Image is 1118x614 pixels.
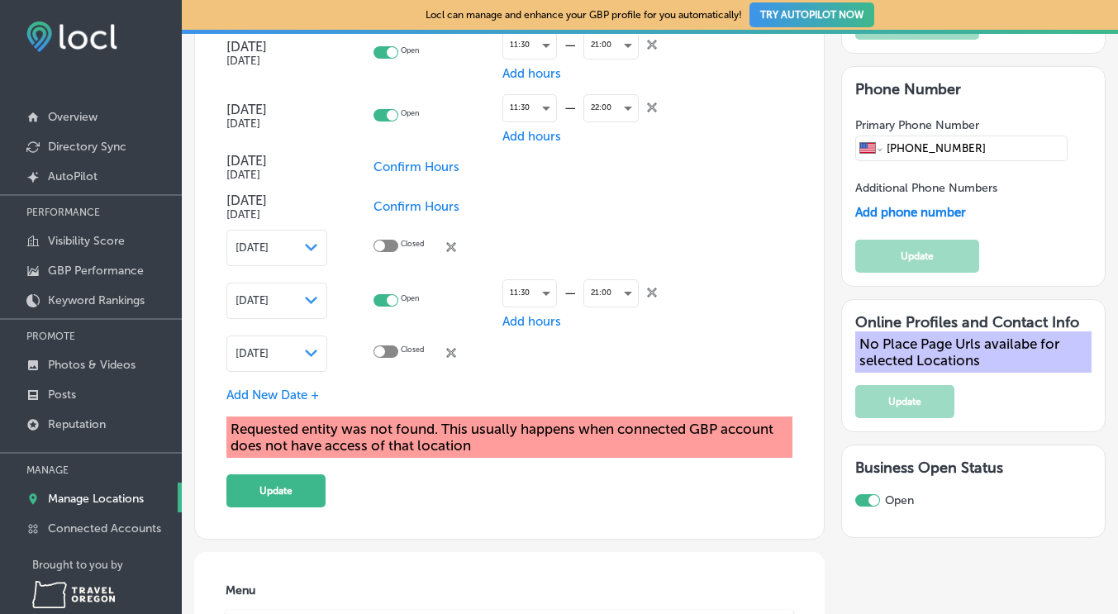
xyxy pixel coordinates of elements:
span: Add hours [502,66,561,81]
p: Connected Accounts [48,521,161,535]
p: Open [401,109,419,121]
div: 11:30 [503,97,556,119]
div: — [557,285,583,301]
label: Additional Phone Numbers [855,181,997,195]
button: Update [226,474,326,507]
div: Requested entity was not found. This usually happens when connected GBP account does not have acc... [226,416,792,458]
h4: [DATE] [226,193,327,208]
span: [DATE] [235,241,269,254]
div: No Place Page Urls availabe for selected Locations [855,331,1092,373]
p: Closed [401,345,424,361]
div: 22:00 [584,97,638,119]
span: Add hours [502,129,561,144]
span: Add hours [502,314,561,329]
img: fda3e92497d09a02dc62c9cd864e3231.png [26,21,117,52]
span: [DATE] [235,347,269,359]
p: Directory Sync [48,140,126,154]
span: Add phone number [855,205,966,220]
button: Update [855,240,979,273]
p: Closed [401,240,424,255]
div: 11:30 [503,34,556,56]
h4: [DATE] [226,39,327,55]
p: Manage Locations [48,492,144,506]
p: Overview [48,110,98,124]
h3: Phone Number [855,80,1092,98]
label: Primary Phone Number [855,118,979,132]
span: Confirm Hours [373,159,459,174]
p: Visibility Score [48,234,125,248]
h5: [DATE] [226,55,327,67]
div: 21:00 [584,282,638,304]
div: 11:30 [503,282,556,304]
p: Open [401,294,419,307]
p: Photos & Videos [48,358,136,372]
div: — [557,100,583,116]
p: Reputation [48,417,106,431]
h3: Business Open Status [855,459,1092,477]
span: Add New Date + [226,388,319,402]
span: [DATE] [235,294,269,307]
input: Phone number [885,136,1063,160]
button: TRY AUTOPILOT NOW [749,2,874,27]
h3: Online Profiles and Contact Info [855,313,1092,331]
button: Update [855,385,954,418]
label: Open [885,493,914,507]
h5: [DATE] [226,169,327,181]
div: 21:00 [584,34,638,56]
span: Confirm Hours [373,199,459,214]
h4: [DATE] [226,153,327,169]
div: — [557,37,583,53]
p: Keyword Rankings [48,293,145,307]
p: Open [401,46,419,59]
p: AutoPilot [48,169,98,183]
p: Brought to you by [32,559,182,571]
h5: [DATE] [226,117,327,130]
h4: [DATE] [226,102,327,117]
p: Posts [48,388,76,402]
p: GBP Performance [48,264,144,278]
h3: Menu [226,583,793,597]
h5: [DATE] [226,208,327,221]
